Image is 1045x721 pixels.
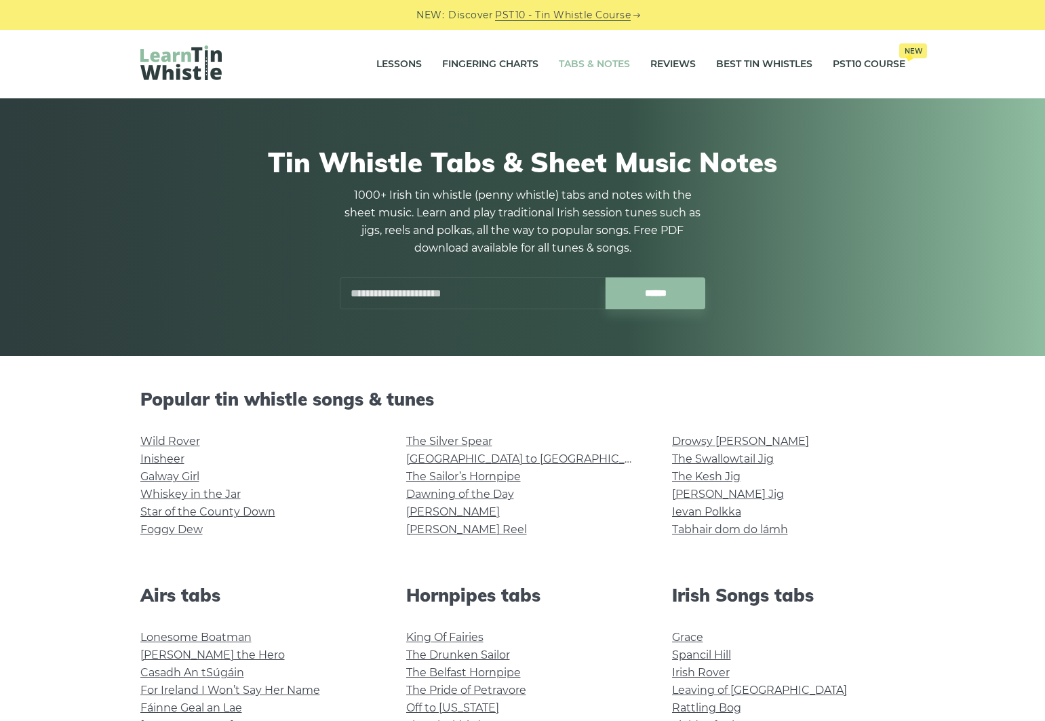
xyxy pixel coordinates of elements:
a: Fáinne Geal an Lae [140,701,242,714]
p: 1000+ Irish tin whistle (penny whistle) tabs and notes with the sheet music. Learn and play tradi... [340,187,706,257]
a: Reviews [650,47,696,81]
a: [PERSON_NAME] Reel [406,523,527,536]
a: [PERSON_NAME] the Hero [140,648,285,661]
a: Lessons [376,47,422,81]
img: LearnTinWhistle.com [140,45,222,80]
a: Grace [672,631,703,644]
a: Foggy Dew [140,523,203,536]
a: The Drunken Sailor [406,648,510,661]
a: Galway Girl [140,470,199,483]
a: Tabhair dom do lámh [672,523,788,536]
a: The Belfast Hornpipe [406,666,521,679]
a: PST10 CourseNew [833,47,905,81]
a: Casadh An tSúgáin [140,666,244,679]
a: King Of Fairies [406,631,484,644]
a: Wild Rover [140,435,200,448]
h2: Hornpipes tabs [406,585,639,606]
a: For Ireland I Won’t Say Her Name [140,684,320,697]
h2: Popular tin whistle songs & tunes [140,389,905,410]
a: Tabs & Notes [559,47,630,81]
a: Rattling Bog [672,701,741,714]
h2: Airs tabs [140,585,374,606]
a: Best Tin Whistles [716,47,812,81]
a: Spancil Hill [672,648,731,661]
h1: Tin Whistle Tabs & Sheet Music Notes [140,146,905,178]
a: The Swallowtail Jig [672,452,774,465]
a: Dawning of the Day [406,488,514,501]
a: The Silver Spear [406,435,492,448]
a: The Sailor’s Hornpipe [406,470,521,483]
a: Star of the County Down [140,505,275,518]
a: Irish Rover [672,666,730,679]
a: Inisheer [140,452,184,465]
a: [GEOGRAPHIC_DATA] to [GEOGRAPHIC_DATA] [406,452,656,465]
a: Leaving of [GEOGRAPHIC_DATA] [672,684,847,697]
h2: Irish Songs tabs [672,585,905,606]
a: The Pride of Petravore [406,684,526,697]
a: Ievan Polkka [672,505,741,518]
span: New [899,43,927,58]
a: Off to [US_STATE] [406,701,499,714]
a: Lonesome Boatman [140,631,252,644]
a: Fingering Charts [442,47,538,81]
a: The Kesh Jig [672,470,741,483]
a: [PERSON_NAME] Jig [672,488,784,501]
a: Drowsy [PERSON_NAME] [672,435,809,448]
a: Whiskey in the Jar [140,488,241,501]
a: [PERSON_NAME] [406,505,500,518]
